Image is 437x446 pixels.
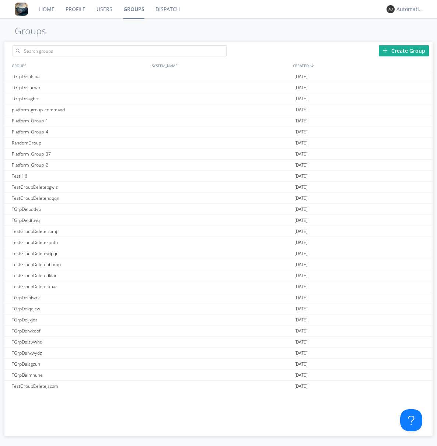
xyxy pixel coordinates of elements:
div: Platform_Group_37 [10,149,150,159]
img: 373638.png [387,5,395,13]
a: Platform_Group_1[DATE] [4,115,433,126]
a: TestGroupDeletezpnfh[DATE] [4,237,433,248]
span: [DATE] [294,182,308,193]
div: TestGroupDeletezpnfh [10,237,150,248]
a: TGrpDelsgzuh[DATE] [4,359,433,370]
div: Platform_Group_4 [10,126,150,137]
span: [DATE] [294,248,308,259]
div: Automation+0004 [396,6,424,13]
a: TestGroupDeletelzamj[DATE] [4,226,433,237]
a: TestGroupDeleterkuac[DATE] [4,281,433,292]
a: TGrpDelswwho[DATE] [4,337,433,348]
span: [DATE] [294,137,308,149]
span: [DATE] [294,126,308,137]
a: TGrpDelnfwrk[DATE] [4,292,433,303]
span: [DATE] [294,82,308,93]
span: [DATE] [294,337,308,348]
div: TGrpDelbqdvb [10,204,150,215]
div: CREATED [291,60,433,71]
a: TestGroupDeletepgwiz[DATE] [4,182,433,193]
span: [DATE] [294,71,308,82]
span: [DATE] [294,381,308,392]
img: 8ff700cf5bab4eb8a436322861af2272 [15,3,28,16]
span: [DATE] [294,303,308,314]
a: TGrpDelwwydz[DATE] [4,348,433,359]
span: [DATE] [294,281,308,292]
div: Platform_Group_2 [10,160,150,170]
div: Create Group [379,45,429,56]
div: TGrpDeljxjds [10,314,150,325]
a: Platform_Group_37[DATE] [4,149,433,160]
div: TestGroupDeletelzamj [10,226,150,237]
a: TGrpDelqejcw[DATE] [4,303,433,314]
div: TGrpDelsgzuh [10,359,150,369]
div: TGrpDelmnune [10,370,150,380]
a: platform_group_command[DATE] [4,104,433,115]
span: [DATE] [294,204,308,215]
div: TGrpDelwwydz [10,348,150,358]
span: [DATE] [294,314,308,325]
div: TestGroupDeletepbomp [10,259,150,270]
div: TestH!!! [10,171,150,181]
a: TGrpDeldftwq[DATE] [4,215,433,226]
div: TGrpDeldftwq [10,215,150,226]
h1: Groups [15,26,437,36]
div: TGrpDelqejcw [10,303,150,314]
div: TestGroupDeletewipqn [10,248,150,259]
div: GROUPS [10,60,148,71]
a: TGrpDeljucwb[DATE] [4,82,433,93]
span: [DATE] [294,370,308,381]
div: TestGroupDeletejzcam [10,381,150,391]
a: TGrpDelwkdof[DATE] [4,325,433,337]
span: [DATE] [294,325,308,337]
div: TGrpDeljucwb [10,82,150,93]
span: [DATE] [294,215,308,226]
a: TestGroupDeletejzcam[DATE] [4,381,433,392]
span: [DATE] [294,359,308,370]
a: TGrpDelagbrr[DATE] [4,93,433,104]
span: [DATE] [294,160,308,171]
div: TGrpDelofsna [10,71,150,82]
a: TGrpDelofsna[DATE] [4,71,433,82]
img: plus.svg [382,48,388,53]
div: RandomGroup [10,137,150,148]
span: [DATE] [294,149,308,160]
div: TGrpDelswwho [10,337,150,347]
span: [DATE] [294,115,308,126]
a: TestGroupDeletepbomp[DATE] [4,259,433,270]
span: [DATE] [294,93,308,104]
div: TestGroupDeletehqqqn [10,193,150,203]
span: [DATE] [294,259,308,270]
a: Platform_Group_2[DATE] [4,160,433,171]
a: TGrpDelmnune[DATE] [4,370,433,381]
iframe: Toggle Customer Support [400,409,422,431]
span: [DATE] [294,237,308,248]
a: TestGroupDeletehqqqn[DATE] [4,193,433,204]
div: TGrpDelnfwrk [10,292,150,303]
div: TestGroupDeletedklou [10,270,150,281]
span: [DATE] [294,292,308,303]
div: TestGroupDeleterkuac [10,281,150,292]
div: SYSTEM_NAME [150,60,291,71]
span: [DATE] [294,104,308,115]
span: [DATE] [294,193,308,204]
span: [DATE] [294,270,308,281]
span: [DATE] [294,171,308,182]
div: TestGroupDeletepgwiz [10,182,150,192]
input: Search groups [13,45,227,56]
a: TestGroupDeletewipqn[DATE] [4,248,433,259]
a: TestGroupDeletedklou[DATE] [4,270,433,281]
a: TGrpDeljxjds[DATE] [4,314,433,325]
span: [DATE] [294,226,308,237]
div: platform_group_command [10,104,150,115]
span: [DATE] [294,348,308,359]
div: TGrpDelwkdof [10,325,150,336]
a: Platform_Group_4[DATE] [4,126,433,137]
div: Platform_Group_1 [10,115,150,126]
a: RandomGroup[DATE] [4,137,433,149]
div: TGrpDelagbrr [10,93,150,104]
a: TGrpDelbqdvb[DATE] [4,204,433,215]
a: TestH!!![DATE] [4,171,433,182]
